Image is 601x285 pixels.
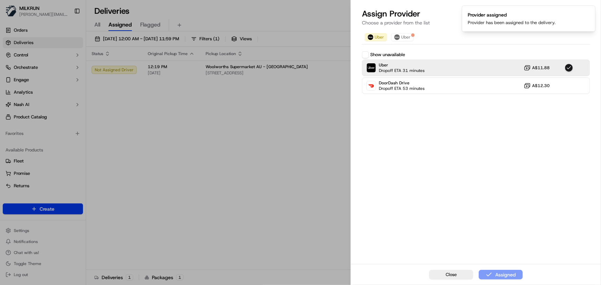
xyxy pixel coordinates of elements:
div: Provider has been assigned to the delivery. [468,20,556,26]
button: Close [429,270,473,279]
span: A$11.88 [532,65,550,71]
span: Uber [375,34,384,40]
label: Show unavailable [370,52,405,58]
button: Uber [365,33,387,41]
span: Dropoff ETA 53 minutes [379,86,425,91]
span: Dropoff ETA 31 minutes [379,68,425,73]
button: Uber [391,33,414,41]
p: Choose a provider from the list [362,19,590,26]
button: A$11.88 [524,64,550,71]
span: Uber [401,34,411,40]
span: Close [446,272,457,278]
img: uber-new-logo.jpeg [368,34,373,40]
h2: Assign Provider [362,8,590,19]
span: Uber [379,62,425,68]
span: A$12.30 [532,83,550,88]
img: uber-new-logo.jpeg [394,34,400,40]
img: Uber [367,63,376,72]
button: A$12.30 [524,82,550,89]
div: Provider assigned [468,11,556,18]
span: DoorDash Drive [379,80,425,86]
img: DoorDash Drive [367,81,376,90]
